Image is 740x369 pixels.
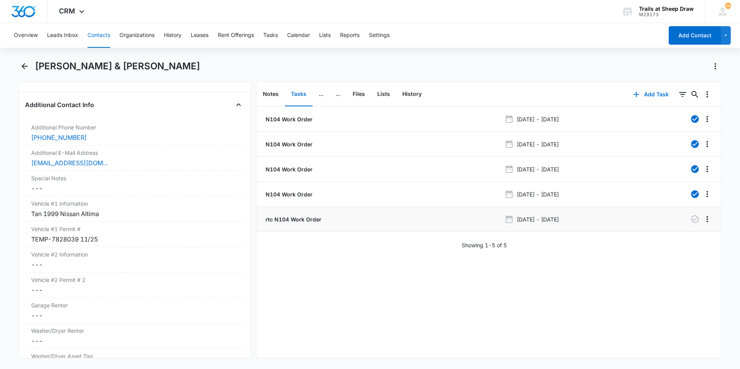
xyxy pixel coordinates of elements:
[264,190,313,198] a: N104 Work Order
[31,276,239,284] label: Vehicle #2 Permit # 2
[639,12,694,17] div: account id
[31,285,239,295] dd: ---
[669,26,721,45] button: Add Contact
[25,171,245,196] div: Special Notes---
[25,100,94,109] h4: Additional Contact Info
[31,352,239,360] label: Washer/Dryer Asset Tag
[264,115,313,123] a: N104 Work Order
[25,273,245,298] div: Vehicle #2 Permit # 2---
[517,140,559,148] p: [DATE] - [DATE]
[31,123,239,131] label: Additional Phone Number
[25,196,245,222] div: Vehicle #1 InformationTan 1999 Nissan Altima
[31,158,108,168] a: [EMAIL_ADDRESS][DOMAIN_NAME]
[35,60,200,72] h1: [PERSON_NAME] & [PERSON_NAME]
[31,209,239,218] div: Tan 1999 Nissan Altima
[517,115,559,123] p: [DATE] - [DATE]
[639,6,694,12] div: account name
[25,247,245,273] div: Vehicle #2 Information---
[191,23,209,48] button: Leases
[369,23,390,48] button: Settings
[701,188,713,200] button: Overflow Menu
[725,3,731,9] div: notifications count
[164,23,182,48] button: History
[462,241,507,249] p: Showing 1-5 of 5
[676,88,689,101] button: Filters
[313,82,330,106] button: ...
[31,200,239,208] label: Vehicle #1 Information
[25,324,245,349] div: Washer/Dryer Renter---
[31,225,239,233] label: Vehicle #1 Permit #
[25,120,245,146] div: Additional Phone Number[PHONE_NUMBER]
[218,23,254,48] button: Rent Offerings
[701,113,713,125] button: Overflow Menu
[346,82,371,106] button: Files
[31,327,239,335] label: Washer/Dryer Renter
[257,82,285,106] button: Notes
[701,213,713,225] button: Overflow Menu
[31,311,239,320] dd: ---
[31,301,239,309] label: Garage Renter
[18,60,30,72] button: Back
[330,82,346,106] button: ...
[14,23,38,48] button: Overview
[31,133,87,142] a: [PHONE_NUMBER]
[31,336,239,346] dd: ---
[31,250,239,258] label: Vehicle #2 Information
[701,138,713,150] button: Overflow Menu
[119,23,155,48] button: Organizations
[371,82,396,106] button: Lists
[31,260,239,269] dd: ---
[689,88,701,101] button: Search...
[319,23,331,48] button: Lists
[47,23,78,48] button: Leads Inbox
[517,190,559,198] p: [DATE] - [DATE]
[517,165,559,173] p: [DATE] - [DATE]
[31,184,239,193] dd: ---
[31,235,239,244] div: TEMP-7828039 11/25
[285,82,313,106] button: Tasks
[25,146,245,171] div: Additional E-Mail Address[EMAIL_ADDRESS][DOMAIN_NAME]
[396,82,428,106] button: History
[701,88,713,101] button: Overflow Menu
[517,215,559,223] p: [DATE] - [DATE]
[59,7,75,15] span: CRM
[701,163,713,175] button: Overflow Menu
[264,165,313,173] a: N104 Work Order
[626,85,676,104] button: Add Task
[232,99,245,111] button: Close
[709,60,721,72] button: Actions
[725,3,731,9] span: 38
[25,222,245,247] div: Vehicle #1 Permit #TEMP-7828039 11/25
[31,149,239,157] label: Additional E-Mail Address
[31,174,239,182] label: Special Notes
[264,215,321,223] a: rtc N104 Work Order
[87,23,110,48] button: Contacts
[340,23,360,48] button: Reports
[263,23,278,48] button: Tasks
[287,23,310,48] button: Calendar
[264,140,313,148] a: N104 Work Order
[25,298,245,324] div: Garage Renter---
